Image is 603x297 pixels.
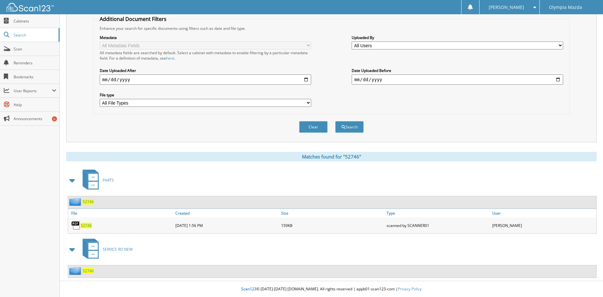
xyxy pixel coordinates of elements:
label: Date Uploaded Before [352,68,563,73]
span: Search [14,32,55,38]
div: 6 [52,116,57,121]
label: Uploaded By [352,35,563,40]
input: start [100,74,311,85]
div: All metadata fields are searched by default. Select a cabinet with metadata to enable filtering b... [100,50,311,61]
a: Size [280,209,385,217]
span: Olympia Mazda [549,5,582,9]
div: 159KB [280,219,385,232]
span: SERVICE RO NEW [103,247,133,252]
img: scan123-logo-white.svg [6,3,54,11]
span: User Reports [14,88,52,94]
img: PDF.png [71,221,81,230]
a: Created [174,209,280,217]
span: Scan [14,46,56,52]
img: folder2.png [69,198,83,206]
span: Scan123 [241,286,256,292]
div: Enhance your search for specific documents using filters such as date and file type. [97,26,566,31]
span: Announcements [14,116,56,121]
a: PARTS [79,168,114,193]
div: Matches found for "52746" [66,152,597,161]
a: User [491,209,596,217]
a: 52746 [83,199,94,204]
span: Cabinets [14,18,56,24]
legend: Additional Document Filters [97,16,170,23]
label: Date Uploaded After [100,68,311,73]
div: scanned by SCANNER01 [385,219,491,232]
div: [PERSON_NAME] [491,219,596,232]
span: Reminders [14,60,56,66]
span: PARTS [103,178,114,183]
a: here [166,55,174,61]
button: Search [335,121,364,133]
a: Privacy Policy [398,286,422,292]
span: Help [14,102,56,107]
a: SERVICE RO NEW [79,237,133,262]
button: Clear [299,121,328,133]
a: 52746 [83,268,94,274]
a: 52746 [81,223,92,228]
a: Type [385,209,491,217]
span: Bookmarks [14,74,56,80]
div: [DATE] 1:56 PM [174,219,280,232]
label: Metadata [100,35,311,40]
img: folder2.png [69,267,83,275]
a: File [68,209,174,217]
div: © [DATE]-[DATE] [DOMAIN_NAME]. All rights reserved | appb01-scan123-com | [60,281,603,297]
span: [PERSON_NAME] [489,5,524,9]
label: File type [100,92,311,98]
input: end [352,74,563,85]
